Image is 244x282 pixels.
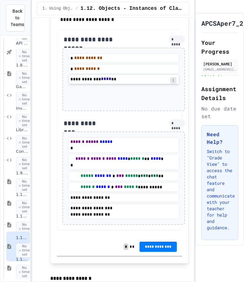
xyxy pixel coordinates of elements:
[16,106,29,111] span: Inventory Management System
[203,67,236,72] div: [EMAIL_ADDRESS][DOMAIN_NAME]
[16,171,29,176] span: 1.9. Method Signatures
[16,235,29,241] span: 1.12. Objects - Instances of Classes
[16,114,35,128] span: No time set
[16,127,29,133] span: Library Debugger Challenge
[203,61,236,67] div: [PERSON_NAME]
[16,70,35,85] span: No time set
[42,6,73,11] span: 1. Using Objects and Methods
[6,4,25,31] button: Back to Teams
[16,200,35,215] span: No time set
[16,222,35,236] span: No time set
[201,84,238,102] h2: Assignment Details
[16,243,35,258] span: No time set
[16,84,29,90] span: Game Score Tracker
[16,178,35,193] span: No time set
[207,148,233,231] p: Switch to "Grade View" to access the chat feature and communicate with your teacher for help and ...
[16,157,35,171] span: No time set
[16,92,35,107] span: No time set
[201,38,238,56] h2: Your Progress
[16,49,35,64] span: No time set
[11,8,24,28] span: Back to Teams
[201,105,238,120] div: No due date set
[207,131,233,146] h3: Need Help?
[16,257,29,262] span: 1.13. Creating and Initializing Objects: Constructors
[16,135,35,150] span: No time set
[16,149,29,154] span: Contact Card Creator
[75,6,78,11] span: /
[16,63,29,68] span: 1.8. Documentation with Comments and Preconditions
[16,192,29,198] span: 1.10. Calling Class Methods
[16,214,29,219] span: 1.11. Using the Math Class
[80,5,184,12] span: 1.12. Objects - Instances of Classes
[16,265,35,279] span: No time set
[16,41,29,46] span: API and Libraries - Topic 1.7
